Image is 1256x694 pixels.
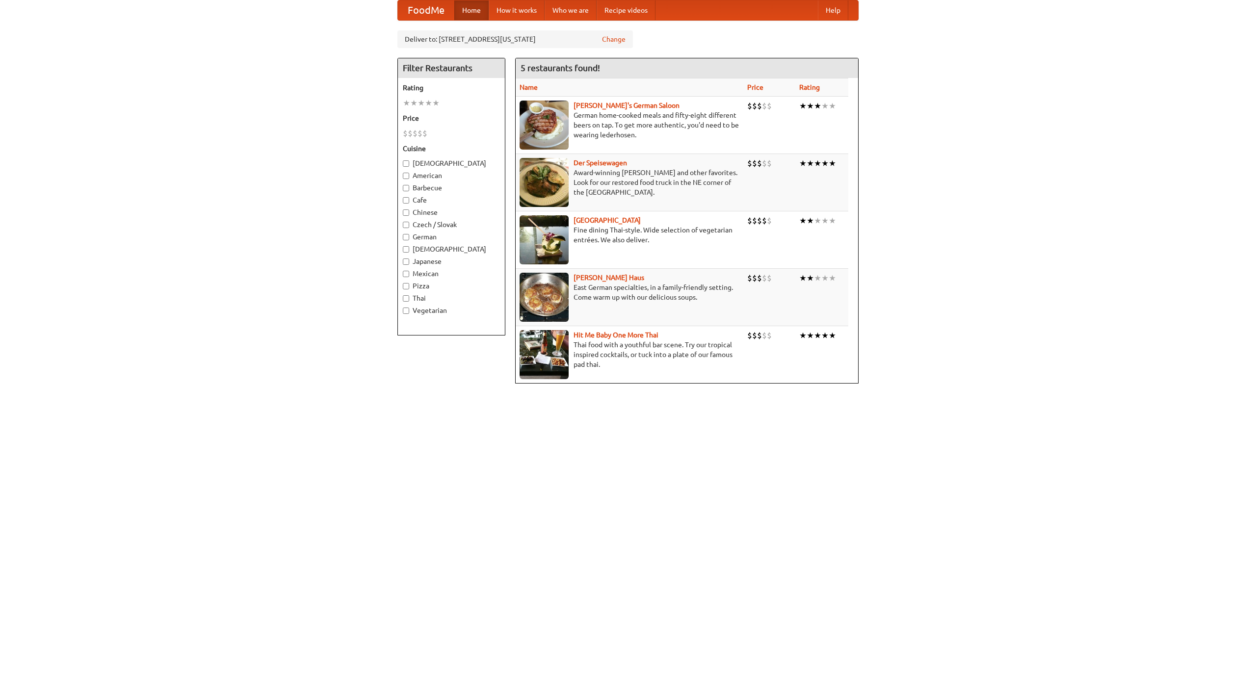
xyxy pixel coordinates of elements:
input: Chinese [403,209,409,216]
li: ★ [799,215,807,226]
li: ★ [829,330,836,341]
a: Recipe videos [597,0,655,20]
li: ★ [829,158,836,169]
li: ★ [432,98,440,108]
li: $ [767,215,772,226]
li: $ [747,215,752,226]
li: $ [762,158,767,169]
label: American [403,171,500,180]
li: ★ [821,215,829,226]
li: ★ [829,273,836,283]
label: Pizza [403,281,500,291]
a: Price [747,83,763,91]
li: ★ [418,98,425,108]
li: $ [747,330,752,341]
a: How it works [489,0,545,20]
li: ★ [425,98,432,108]
li: ★ [799,158,807,169]
div: Deliver to: [STREET_ADDRESS][US_STATE] [397,30,633,48]
a: [GEOGRAPHIC_DATA] [574,216,641,224]
li: $ [767,158,772,169]
p: German home-cooked meals and fifty-eight different beers on tap. To get more authentic, you'd nee... [520,110,739,140]
a: Change [602,34,626,44]
li: $ [747,273,752,283]
input: [DEMOGRAPHIC_DATA] [403,246,409,253]
li: $ [747,101,752,111]
label: Chinese [403,207,500,217]
label: Barbecue [403,183,500,193]
li: ★ [829,215,836,226]
a: Name [520,83,538,91]
a: Hit Me Baby One More Thai [574,331,658,339]
label: Thai [403,293,500,303]
li: ★ [821,158,829,169]
a: [PERSON_NAME]'s German Saloon [574,102,680,109]
a: Home [454,0,489,20]
a: Der Speisewagen [574,159,627,167]
label: Czech / Slovak [403,220,500,230]
p: Thai food with a youthful bar scene. Try our tropical inspired cocktails, or tuck into a plate of... [520,340,739,369]
img: kohlhaus.jpg [520,273,569,322]
img: speisewagen.jpg [520,158,569,207]
a: FoodMe [398,0,454,20]
li: ★ [403,98,410,108]
li: ★ [799,101,807,111]
li: $ [762,101,767,111]
li: $ [752,101,757,111]
label: [DEMOGRAPHIC_DATA] [403,244,500,254]
li: $ [747,158,752,169]
input: Barbecue [403,185,409,191]
input: German [403,234,409,240]
li: $ [762,273,767,283]
li: $ [762,215,767,226]
img: esthers.jpg [520,101,569,150]
li: $ [752,215,757,226]
li: ★ [814,330,821,341]
input: Pizza [403,283,409,289]
p: East German specialties, in a family-friendly setting. Come warm up with our delicious soups. [520,283,739,302]
input: Cafe [403,197,409,204]
li: ★ [799,273,807,283]
label: Mexican [403,269,500,279]
li: ★ [807,273,814,283]
label: [DEMOGRAPHIC_DATA] [403,158,500,168]
input: Japanese [403,258,409,265]
li: $ [767,101,772,111]
li: $ [418,128,422,139]
li: ★ [821,101,829,111]
h4: Filter Restaurants [398,58,505,78]
p: Award-winning [PERSON_NAME] and other favorites. Look for our restored food truck in the NE corne... [520,168,739,197]
li: ★ [807,158,814,169]
li: $ [752,273,757,283]
li: ★ [807,215,814,226]
input: American [403,173,409,179]
li: ★ [814,215,821,226]
a: Who we are [545,0,597,20]
li: ★ [799,330,807,341]
a: [PERSON_NAME] Haus [574,274,644,282]
input: Vegetarian [403,308,409,314]
ng-pluralize: 5 restaurants found! [521,63,600,73]
li: $ [757,330,762,341]
p: Fine dining Thai-style. Wide selection of vegetarian entrées. We also deliver. [520,225,739,245]
h5: Cuisine [403,144,500,154]
a: Help [818,0,848,20]
input: Thai [403,295,409,302]
h5: Rating [403,83,500,93]
input: [DEMOGRAPHIC_DATA] [403,160,409,167]
input: Czech / Slovak [403,222,409,228]
h5: Price [403,113,500,123]
li: ★ [807,330,814,341]
label: Japanese [403,257,500,266]
li: ★ [821,273,829,283]
li: ★ [814,101,821,111]
img: satay.jpg [520,215,569,264]
img: babythai.jpg [520,330,569,379]
li: $ [757,273,762,283]
li: $ [752,330,757,341]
